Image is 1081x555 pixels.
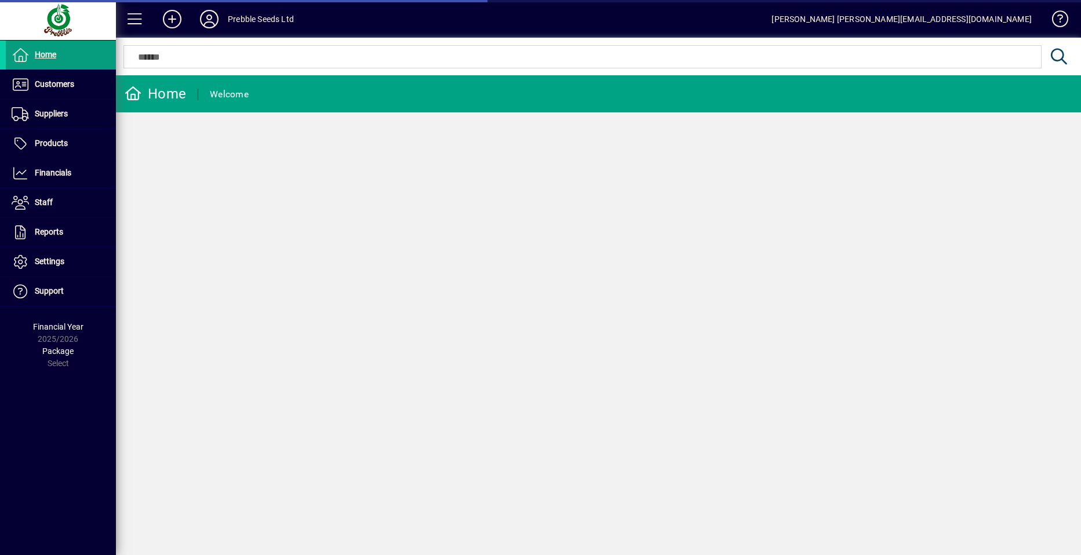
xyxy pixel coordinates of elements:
span: Package [42,346,74,356]
a: Customers [6,70,116,99]
a: Products [6,129,116,158]
span: Financial Year [33,322,83,331]
span: Reports [35,227,63,236]
div: Home [125,85,186,103]
span: Home [35,50,56,59]
span: Customers [35,79,74,89]
a: Staff [6,188,116,217]
a: Knowledge Base [1043,2,1067,40]
span: Staff [35,198,53,207]
a: Settings [6,247,116,276]
button: Add [154,9,191,30]
div: Welcome [210,85,249,104]
span: Support [35,286,64,295]
button: Profile [191,9,228,30]
div: Prebble Seeds Ltd [228,10,294,28]
a: Support [6,277,116,306]
span: Suppliers [35,109,68,118]
a: Financials [6,159,116,188]
div: [PERSON_NAME] [PERSON_NAME][EMAIL_ADDRESS][DOMAIN_NAME] [771,10,1032,28]
span: Products [35,138,68,148]
a: Reports [6,218,116,247]
span: Settings [35,257,64,266]
a: Suppliers [6,100,116,129]
span: Financials [35,168,71,177]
